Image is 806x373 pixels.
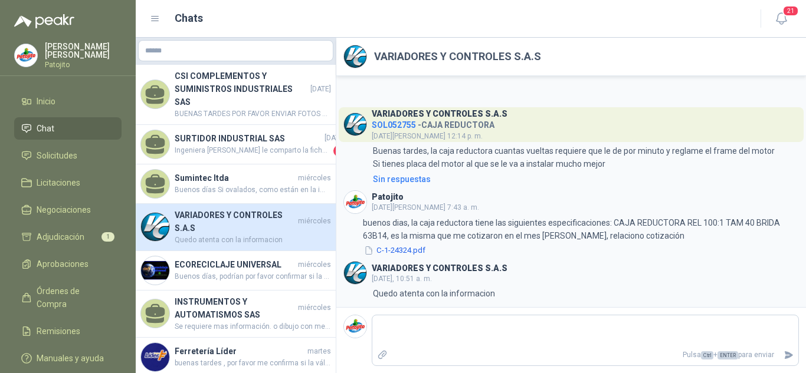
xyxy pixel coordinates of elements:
[374,48,541,65] h2: VARIADORES Y CONTROLES S.A.S
[372,132,483,140] span: [DATE][PERSON_NAME] 12:14 p. m.
[141,256,169,285] img: Company Logo
[372,275,432,283] span: [DATE], 10:51 a. m.
[37,203,91,216] span: Negociaciones
[371,173,799,186] a: Sin respuestas
[15,44,37,67] img: Company Logo
[771,8,792,29] button: 21
[175,258,296,271] h4: ECORECICLAJE UNIVERSAL
[307,346,331,357] span: martes
[136,65,336,125] a: CSI COMPLEMENTOS Y SUMINISTROS INDUSTRIALES SAS[DATE]BUENAS TARDES POR FAVOR ENVIAR FOTOS DE LA P...
[372,345,392,365] label: Adjuntar archivos
[175,184,331,196] span: Buenos días Si ovalados, como están en la imagen
[175,108,331,120] span: BUENAS TARDES POR FAVOR ENVIAR FOTOS DE LA PLACA DEL MOTOREDUCTOR CORRESPONDIENTE A LA SOL054695,...
[310,84,331,95] span: [DATE]
[175,132,322,145] h4: SURTIDOR INDUSTRIAL SAS
[14,320,122,342] a: Remisiones
[298,173,331,184] span: miércoles
[344,45,366,68] img: Company Logo
[701,351,713,359] span: Ctrl
[37,325,80,338] span: Remisiones
[333,145,345,157] span: 1
[37,285,110,311] span: Órdenes de Compra
[14,14,74,28] img: Logo peakr
[14,199,122,221] a: Negociaciones
[14,171,122,194] a: Licitaciones
[175,271,331,282] span: Buenos días, podrían por favor confirmar si la caneca es de 55 galones y no 50 litros?
[373,144,775,170] p: Buenas tardes, la caja reductora cuantas vueltas requiere que le de por minuto y reglame el frame...
[392,345,779,365] p: Pulsa + para enviar
[373,173,431,186] div: Sin respuestas
[37,230,84,243] span: Adjudicación
[136,164,336,204] a: Sumintec ltdamiércolesBuenos días Si ovalados, como están en la imagen
[45,42,122,59] p: [PERSON_NAME] [PERSON_NAME]
[175,235,331,246] span: Quedo atenta con la informacion
[14,90,122,113] a: Inicio
[175,209,296,235] h4: VARIADORES Y CONTROLES S.A.S
[344,191,366,213] img: Company Logo
[344,113,366,136] img: Company Logo
[175,345,305,358] h4: Ferretería Líder
[344,315,366,338] img: Company Logo
[37,258,89,270] span: Aprobaciones
[175,321,331,332] span: Se requiere mas información. o dibujo con medidas long. bulbo,diámetro adaptador , temperatura má...
[175,295,296,321] h4: INSTRUMENTOS Y AUTOMATISMOS SAS
[298,302,331,313] span: miércoles
[14,226,122,248] a: Adjudicación1
[37,149,77,162] span: Solicitudes
[141,343,169,371] img: Company Logo
[14,144,122,167] a: Solicitudes
[175,171,296,184] h4: Sumintec ltda
[782,5,799,16] span: 21
[175,10,203,27] h1: Chats
[372,194,404,200] h3: Patojito
[717,351,738,359] span: ENTER
[14,280,122,315] a: Órdenes de Compra
[37,176,80,189] span: Licitaciones
[136,204,336,251] a: Company LogoVARIADORES Y CONTROLES S.A.SmiércolesQuedo atenta con la informacion
[101,232,114,242] span: 1
[372,117,507,128] h4: - CAJA REDUCTORA
[373,287,495,300] p: Quedo atenta con la informacion
[175,145,331,157] span: Ingeniera [PERSON_NAME] le comparto la ficha técnica de la caja reductora
[372,120,416,130] span: SOL052755
[372,265,507,272] h3: VARIADORES Y CONTROLES S.A.S
[344,262,366,284] img: Company Logo
[45,61,122,68] p: Patojito
[175,70,308,108] h4: CSI COMPLEMENTOS Y SUMINISTROS INDUSTRIALES SAS
[136,251,336,291] a: Company LogoECORECICLAJE UNIVERSALmiércolesBuenos días, podrían por favor confirmar si la caneca ...
[175,358,331,369] span: buenas tardes , por favor me confirma si la válvula que estás cotizando es en bronce ya que la re...
[325,133,345,144] span: [DATE]
[37,352,104,365] span: Manuales y ayuda
[136,125,336,164] a: SURTIDOR INDUSTRIAL SAS[DATE]Ingeniera [PERSON_NAME] le comparto la ficha técnica de la caja redu...
[136,291,336,338] a: INSTRUMENTOS Y AUTOMATISMOS SASmiércolesSe requiere mas información. o dibujo con medidas long. b...
[37,122,54,135] span: Chat
[14,253,122,275] a: Aprobaciones
[363,245,427,257] button: C-1-24324.pdf
[141,213,169,241] img: Company Logo
[779,345,798,365] button: Enviar
[14,347,122,369] a: Manuales y ayuda
[372,203,479,212] span: [DATE][PERSON_NAME] 7:43 a. m.
[372,111,507,117] h3: VARIADORES Y CONTROLES S.A.S
[298,216,331,227] span: miércoles
[363,216,799,242] p: buenos dias, la caja reductora tiene las siguientes especificaciones: CAJA REDUCTORA REL 100:1 TA...
[37,95,55,108] span: Inicio
[298,259,331,270] span: miércoles
[14,117,122,140] a: Chat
